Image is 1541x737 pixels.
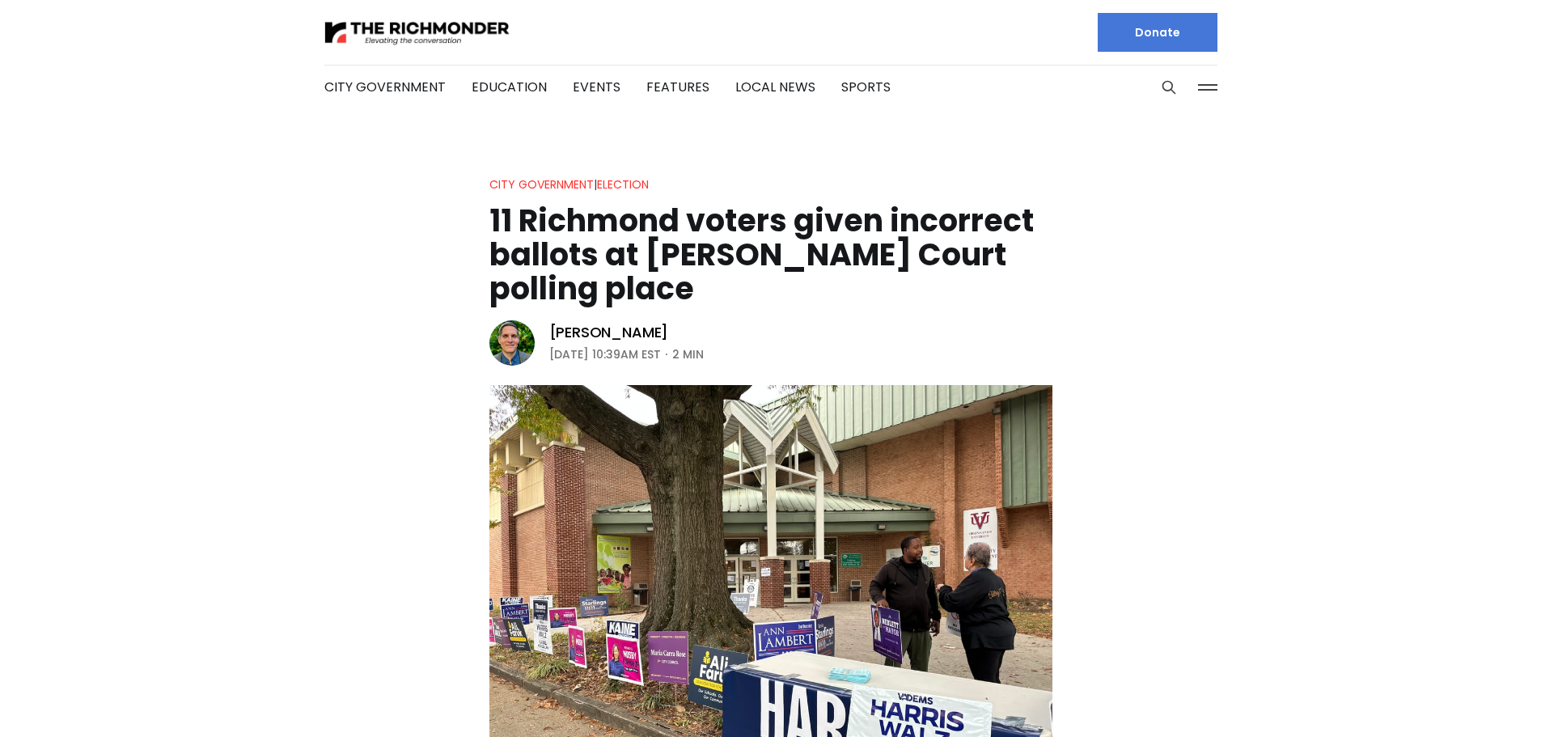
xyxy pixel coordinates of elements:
[597,176,649,193] a: Election
[489,176,594,193] a: City Government
[324,19,510,47] img: The Richmonder
[646,78,709,96] a: Features
[489,204,1052,306] h1: 11 Richmond voters given incorrect ballots at [PERSON_NAME] Court polling place
[735,78,815,96] a: Local News
[573,78,620,96] a: Events
[324,78,446,96] a: City Government
[489,320,535,366] img: Graham Moomaw
[549,345,661,364] time: [DATE] 10:39AM EST
[672,345,704,364] span: 2 min
[841,78,891,96] a: Sports
[489,175,649,194] div: |
[1157,75,1181,100] button: Search this site
[472,78,547,96] a: Education
[1404,658,1541,737] iframe: portal-trigger
[1098,13,1217,52] a: Donate
[549,323,669,342] a: [PERSON_NAME]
